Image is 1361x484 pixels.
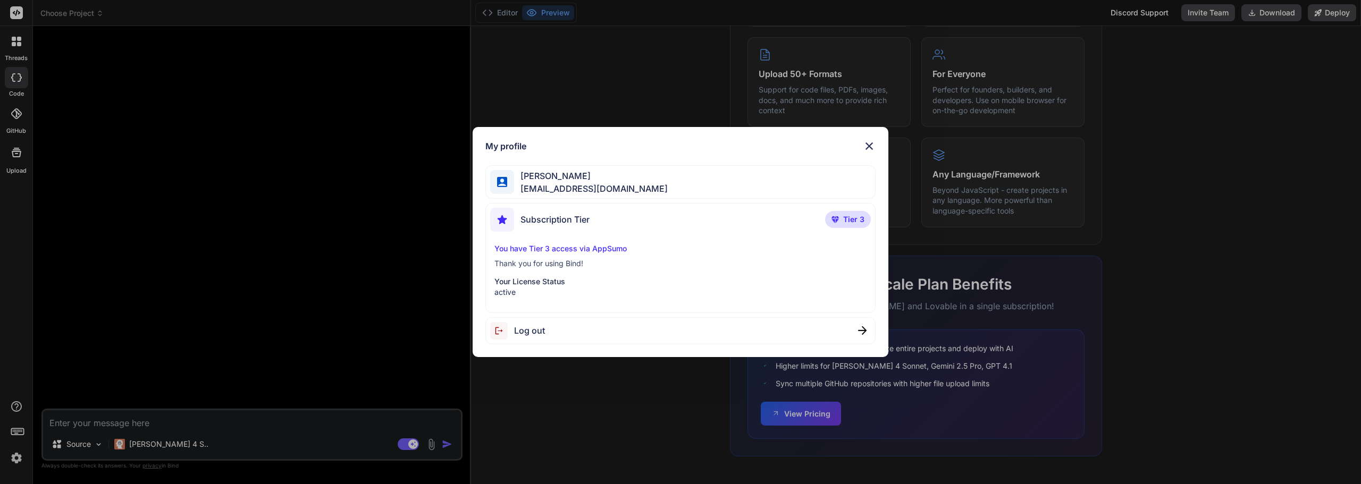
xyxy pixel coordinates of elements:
p: Your License Status [494,276,867,287]
img: logout [490,322,514,339]
span: [EMAIL_ADDRESS][DOMAIN_NAME] [514,182,668,195]
h1: My profile [485,140,526,152]
p: You have Tier 3 access via AppSumo [494,243,867,254]
span: Log out [514,324,545,337]
p: Thank you for using Bind! [494,258,867,269]
span: [PERSON_NAME] [514,169,668,182]
span: Subscription Tier [520,213,590,226]
p: active [494,287,867,298]
span: Tier 3 [843,214,864,225]
img: close [858,326,867,335]
img: subscription [490,208,514,232]
img: profile [497,177,507,187]
img: premium [831,216,839,223]
img: close [863,140,876,152]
